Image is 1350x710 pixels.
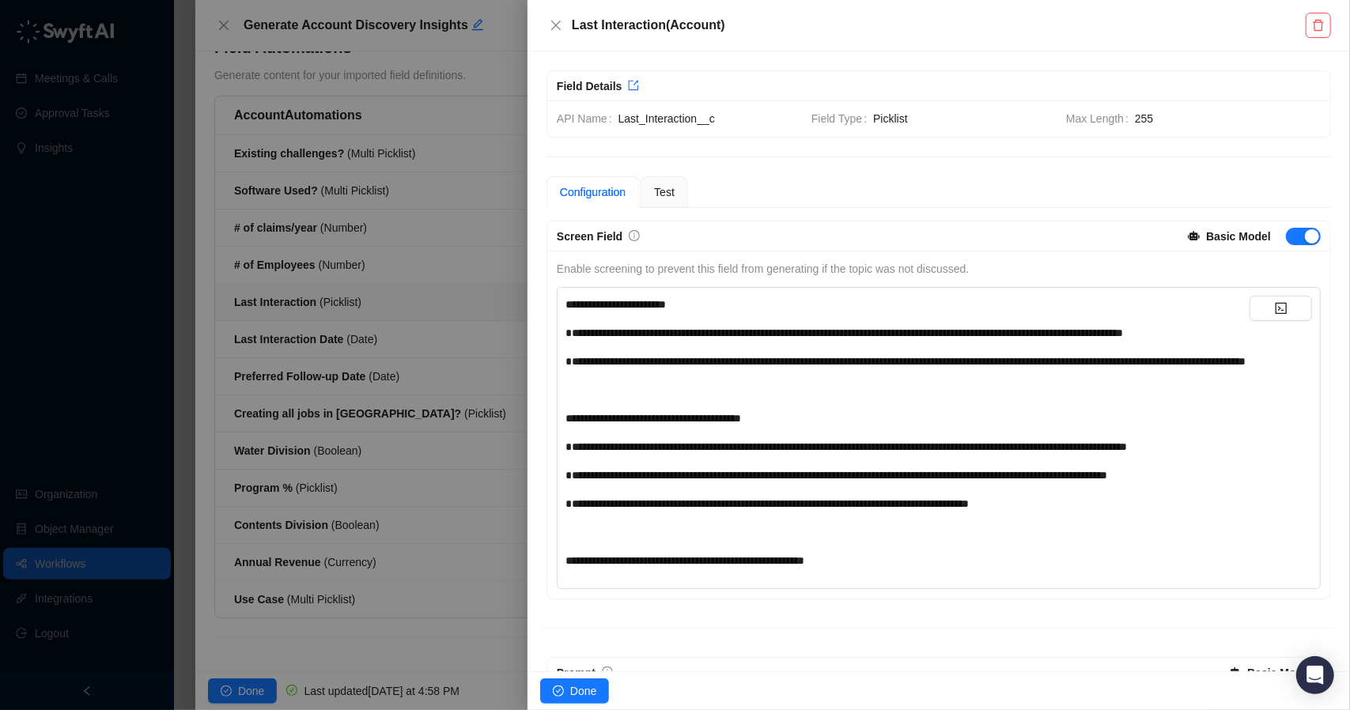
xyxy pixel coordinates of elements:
[1275,302,1288,315] span: code
[557,262,969,275] span: Enable screening to prevent this field from generating if the topic was not discussed.
[1296,656,1334,694] div: Open Intercom Messenger
[1247,667,1312,679] strong: Basic Model
[572,16,1306,35] h5: Last Interaction ( Account )
[553,685,564,697] span: check-circle
[546,16,565,35] button: Close
[629,230,640,243] a: info-circle
[618,110,799,127] span: Last_Interaction__c
[602,667,613,678] span: info-circle
[1206,230,1271,243] strong: Basic Model
[1312,19,1325,32] span: delete
[557,77,622,95] div: Field Details
[557,230,622,243] span: Screen Field
[557,110,618,127] span: API Name
[629,230,640,241] span: info-circle
[557,667,596,679] span: Prompt
[654,186,675,198] span: Test
[540,678,609,704] button: Done
[550,19,562,32] span: close
[1135,110,1321,127] span: 255
[560,183,626,201] div: Configuration
[811,110,873,127] span: Field Type
[628,80,639,91] span: export
[1066,110,1135,127] span: Max Length
[602,667,613,679] a: info-circle
[873,110,1053,127] span: Picklist
[570,682,596,700] span: Done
